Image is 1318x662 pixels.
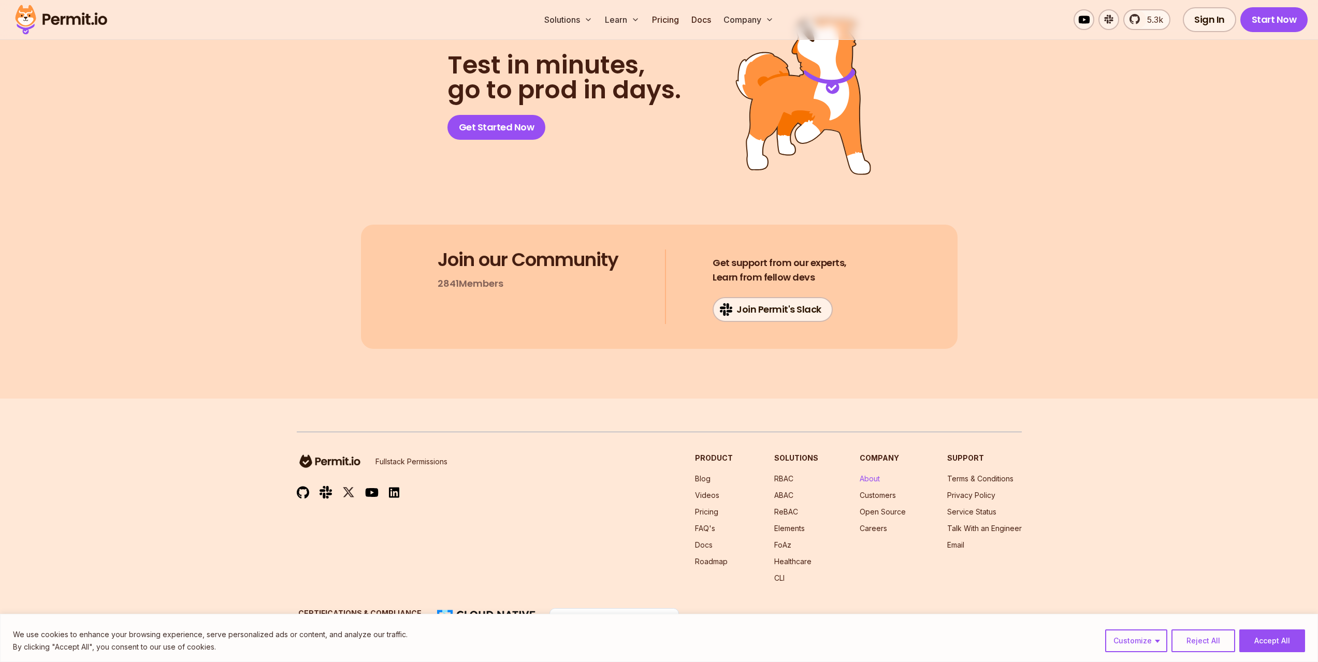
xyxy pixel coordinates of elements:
[1123,9,1170,30] a: 5.3k
[774,573,785,582] a: CLI
[860,491,896,499] a: Customers
[10,2,112,37] img: Permit logo
[774,540,791,549] a: FoAz
[860,474,880,483] a: About
[1240,7,1308,32] a: Start Now
[1239,629,1305,652] button: Accept All
[375,457,447,467] p: Fullstack Permissions
[1171,629,1235,652] button: Reject All
[447,53,681,78] span: Test in minutes,
[695,524,715,533] a: FAQ's
[365,487,379,498] img: youtube
[447,115,546,140] a: Get Started Now
[713,297,833,322] a: Join Permit's Slack
[774,524,805,533] a: Elements
[297,486,309,499] img: github
[320,485,332,499] img: slack
[695,491,719,499] a: Videos
[389,487,399,498] img: linkedin
[549,608,679,636] img: Permit.io - Never build permissions again | Product Hunt
[695,507,718,516] a: Pricing
[1183,7,1236,32] a: Sign In
[774,453,818,463] h3: Solutions
[648,9,683,30] a: Pricing
[713,256,847,285] h4: Learn from fellow devs
[947,453,1022,463] h3: Support
[947,474,1013,483] a: Terms & Conditions
[774,507,798,516] a: ReBAC
[447,53,681,102] h2: go to prod in days.
[947,491,995,499] a: Privacy Policy
[438,249,618,270] h3: Join our Community
[297,608,423,619] h3: Certifications & Compliance
[540,9,597,30] button: Solutions
[687,9,715,30] a: Docs
[695,540,713,549] a: Docs
[695,453,733,463] h3: Product
[438,276,503,291] p: 2841 Members
[297,453,363,469] img: logo
[695,474,711,483] a: Blog
[947,507,996,516] a: Service Status
[1141,13,1163,26] span: 5.3k
[1105,629,1167,652] button: Customize
[695,557,728,566] a: Roadmap
[774,557,812,566] a: Healthcare
[947,540,964,549] a: Email
[13,641,408,653] p: By clicking "Accept All", you consent to our use of cookies.
[719,9,778,30] button: Company
[774,491,793,499] a: ABAC
[860,453,906,463] h3: Company
[860,524,887,533] a: Careers
[774,474,793,483] a: RBAC
[601,9,644,30] button: Learn
[713,256,847,270] span: Get support from our experts,
[13,628,408,641] p: We use cookies to enhance your browsing experience, serve personalized ads or content, and analyz...
[342,486,355,499] img: twitter
[947,524,1022,533] a: Talk With an Engineer
[860,507,906,516] a: Open Source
